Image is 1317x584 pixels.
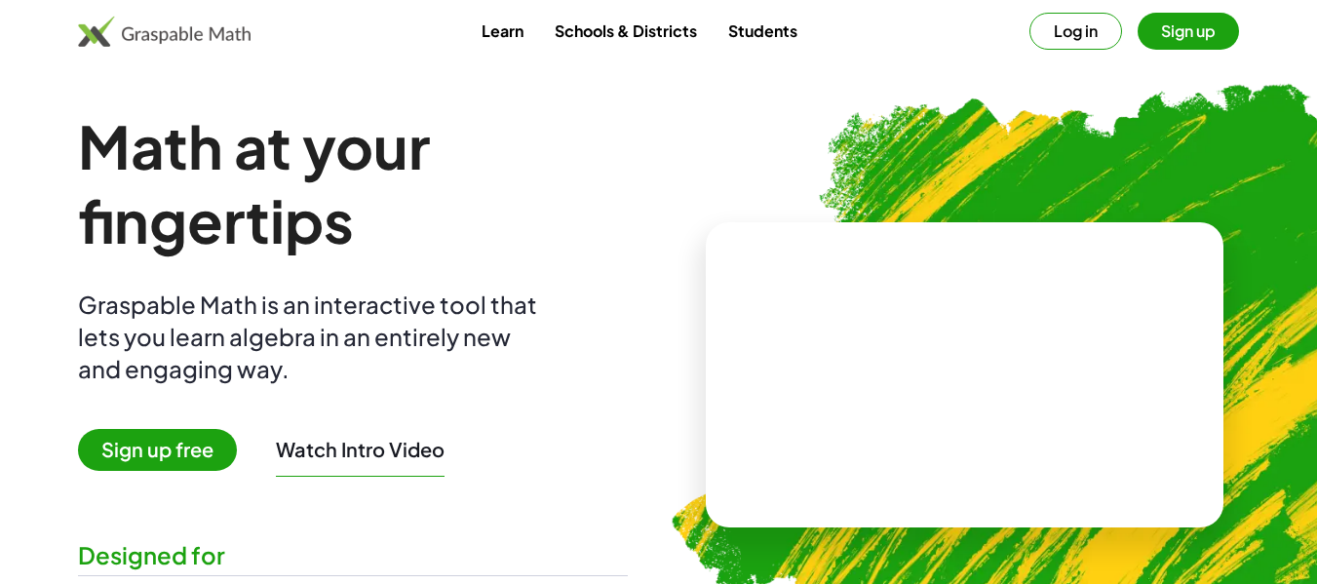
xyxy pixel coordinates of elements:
[466,13,539,49] a: Learn
[78,289,546,385] div: Graspable Math is an interactive tool that lets you learn algebra in an entirely new and engaging...
[818,301,1110,448] video: What is this? This is dynamic math notation. Dynamic math notation plays a central role in how Gr...
[713,13,813,49] a: Students
[78,109,628,257] h1: Math at your fingertips
[539,13,713,49] a: Schools & Districts
[1138,13,1239,50] button: Sign up
[78,429,237,471] span: Sign up free
[276,437,445,462] button: Watch Intro Video
[1029,13,1122,50] button: Log in
[78,539,628,571] div: Designed for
